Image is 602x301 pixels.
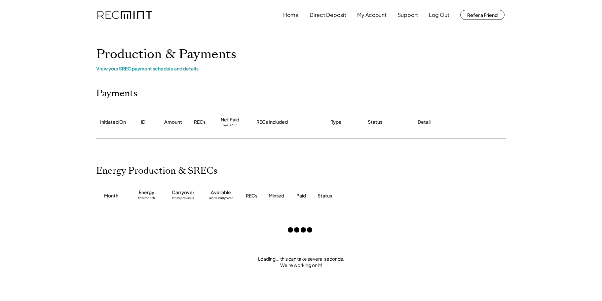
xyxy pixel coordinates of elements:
div: Loading... this can take several seconds. We're working on it! [90,256,512,269]
h1: Production & Payments [96,47,506,62]
div: this month [138,196,155,202]
div: RECs Included [256,119,288,125]
div: Carryover [172,189,194,196]
button: Support [397,8,418,21]
div: Paid [296,193,306,199]
div: Minted [269,193,284,199]
button: My Account [357,8,387,21]
button: Refer a Friend [460,10,505,20]
div: RECs [194,119,206,125]
div: from previous [172,196,194,202]
div: Detail [418,119,431,125]
div: Net Paid [221,116,239,123]
div: adds carryover [209,196,233,202]
div: Status [368,119,382,125]
button: Direct Deposit [310,8,346,21]
div: ID [141,119,145,125]
button: Home [283,8,299,21]
div: Energy [139,189,154,196]
h2: Energy Production & SRECs [96,165,217,177]
div: View your SREC payment schedule and details [96,65,506,71]
div: Initiated On [100,119,126,125]
div: Status [318,193,430,199]
h2: Payments [96,88,137,99]
div: Type [331,119,342,125]
div: RECs [246,193,257,199]
img: recmint-logotype%403x.png [97,11,152,19]
div: per SREC [223,123,237,128]
div: Amount [164,119,182,125]
div: Available [211,189,231,196]
button: Log Out [429,8,449,21]
div: Month [104,193,118,199]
